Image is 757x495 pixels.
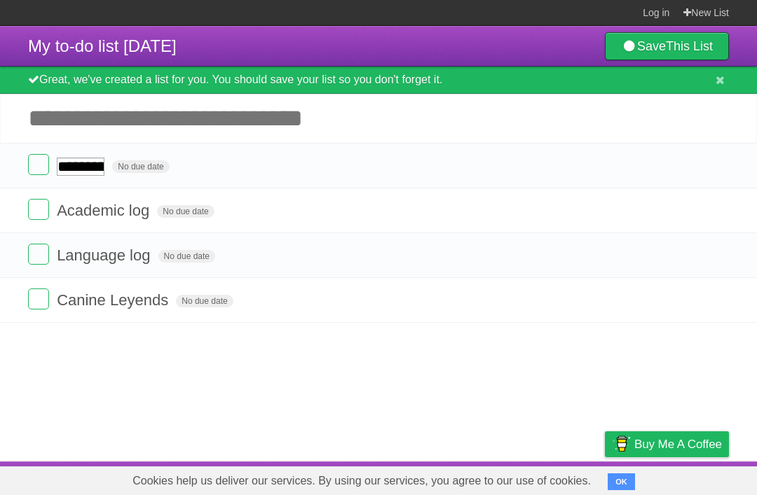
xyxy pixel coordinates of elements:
a: Buy me a coffee [605,431,729,457]
span: Academic log [57,202,153,219]
span: My to-do list [DATE] [28,36,177,55]
img: Buy me a coffee [612,432,631,456]
span: Language log [57,246,154,264]
span: Cookies help us deliver our services. By using our services, you agree to our use of cookies. [118,467,605,495]
a: Developers [465,465,521,491]
a: Terms [539,465,570,491]
span: Canine Leyends [57,291,172,309]
b: This List [666,39,713,53]
span: No due date [157,205,214,218]
label: Done [28,288,49,309]
a: Suggest a feature [641,465,729,491]
label: Done [28,154,49,175]
a: SaveThis List [605,32,729,60]
a: About [418,465,448,491]
button: OK [608,473,635,490]
span: No due date [158,250,215,263]
label: Done [28,199,49,220]
label: Done [28,244,49,265]
span: No due date [112,160,169,173]
span: No due date [176,295,233,307]
a: Privacy [587,465,623,491]
span: Buy me a coffee [634,432,722,456]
